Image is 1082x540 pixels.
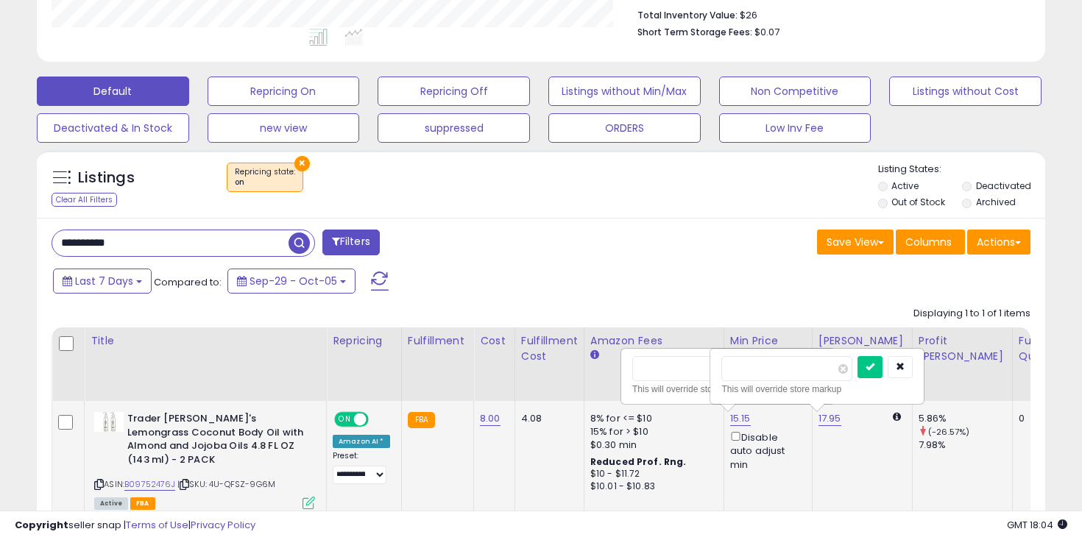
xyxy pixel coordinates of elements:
[976,196,1016,208] label: Archived
[208,113,360,143] button: new view
[124,478,175,491] a: B09752476J
[191,518,255,532] a: Privacy Policy
[818,333,906,349] div: [PERSON_NAME]
[333,333,395,349] div: Repricing
[818,411,841,426] a: 17.95
[919,412,1012,425] div: 5.86%
[919,438,1012,452] div: 7.98%
[913,307,1030,321] div: Displaying 1 to 1 of 1 items
[367,413,390,426] span: OFF
[235,177,295,188] div: on
[1019,412,1064,425] div: 0
[177,478,275,490] span: | SKU: 4U-QFSZ-9G6M
[53,269,152,294] button: Last 7 Days
[408,412,435,428] small: FBA
[548,77,701,106] button: Listings without Min/Max
[235,166,295,188] span: Repricing state :
[896,230,965,255] button: Columns
[94,412,124,432] img: 31Rx2NHGZkL._SL40_.jpg
[730,411,751,426] a: 15.15
[250,274,337,288] span: Sep-29 - Oct-05
[878,163,1046,177] p: Listing States:
[1007,518,1067,532] span: 2025-10-13 18:04 GMT
[730,429,801,472] div: Disable auto adjust min
[590,455,687,468] b: Reduced Prof. Rng.
[719,77,871,106] button: Non Competitive
[637,26,752,38] b: Short Term Storage Fees:
[891,196,945,208] label: Out of Stock
[75,274,133,288] span: Last 7 Days
[889,77,1042,106] button: Listings without Cost
[378,113,530,143] button: suppressed
[78,168,135,188] h5: Listings
[521,412,573,425] div: 4.08
[891,180,919,192] label: Active
[590,349,599,362] small: Amazon Fees.
[590,468,713,480] div: $10 - $11.72
[294,156,310,171] button: ×
[37,77,189,106] button: Default
[590,425,713,438] div: 15% for > $10
[632,382,824,397] div: This will override store markup
[408,333,467,349] div: Fulfillment
[590,438,713,452] div: $0.30 min
[721,382,913,397] div: This will override store markup
[227,269,356,294] button: Sep-29 - Oct-05
[154,275,222,289] span: Compared to:
[378,77,530,106] button: Repricing Off
[521,333,578,364] div: Fulfillment Cost
[127,412,306,470] b: Trader [PERSON_NAME]'s Lemongrass Coconut Body Oil with Almond and Jojoba Oils 4.8 FL OZ (143 ml)...
[333,435,390,448] div: Amazon AI *
[322,230,380,255] button: Filters
[919,333,1006,364] div: Profit [PERSON_NAME]
[967,230,1030,255] button: Actions
[480,411,501,426] a: 8.00
[480,333,509,349] div: Cost
[730,333,806,349] div: Min Price
[52,193,117,207] div: Clear All Filters
[754,25,779,39] span: $0.07
[590,480,713,493] div: $10.01 - $10.83
[336,413,354,426] span: ON
[817,230,894,255] button: Save View
[37,113,189,143] button: Deactivated & In Stock
[637,9,738,21] b: Total Inventory Value:
[928,426,969,438] small: (-26.57%)
[548,113,701,143] button: ORDERS
[590,412,713,425] div: 8% for <= $10
[15,518,68,532] strong: Copyright
[1019,333,1069,364] div: Fulfillable Quantity
[126,518,188,532] a: Terms of Use
[976,180,1031,192] label: Deactivated
[91,333,320,349] div: Title
[637,5,1019,23] li: $26
[333,451,390,484] div: Preset:
[15,519,255,533] div: seller snap | |
[208,77,360,106] button: Repricing On
[905,235,952,249] span: Columns
[590,333,718,349] div: Amazon Fees
[719,113,871,143] button: Low Inv Fee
